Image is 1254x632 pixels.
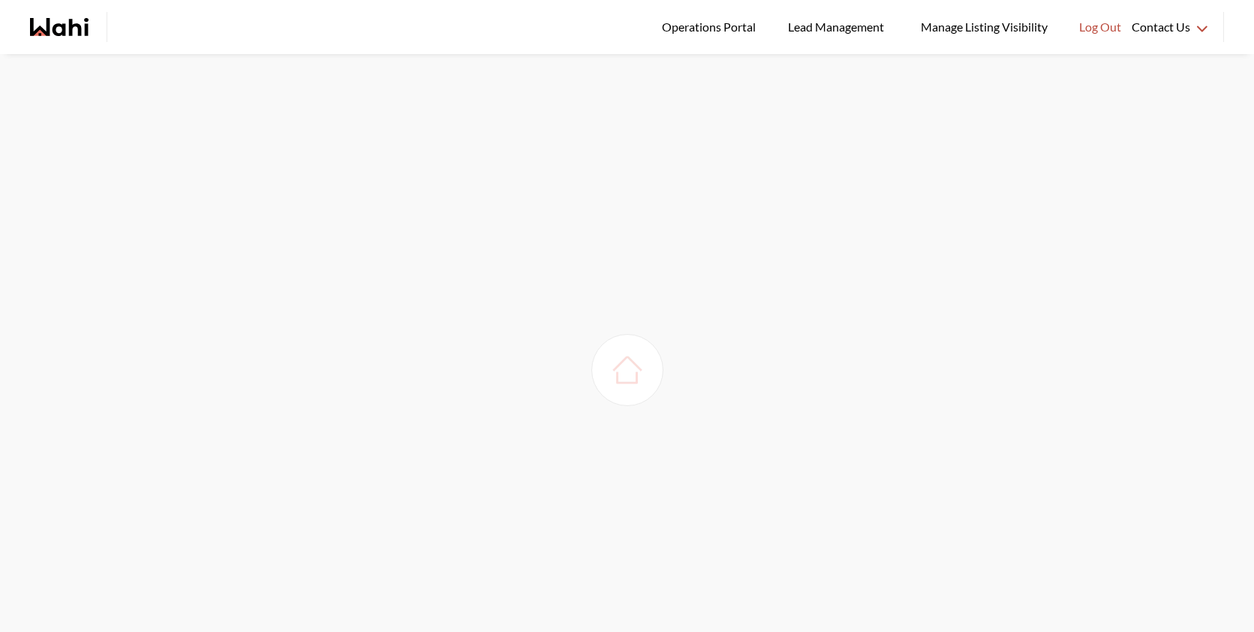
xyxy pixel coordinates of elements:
[788,17,889,37] span: Lead Management
[30,18,89,36] a: Wahi homepage
[916,17,1052,37] span: Manage Listing Visibility
[606,349,648,391] img: loading house image
[662,17,761,37] span: Operations Portal
[1079,17,1121,37] span: Log Out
